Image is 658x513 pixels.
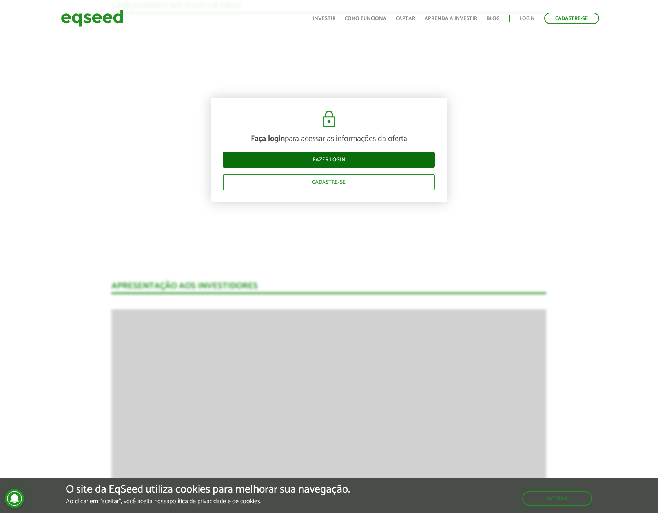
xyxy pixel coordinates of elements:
a: Cadastre-se [544,13,599,24]
img: cadeado.svg [319,110,339,129]
img: EqSeed [61,8,124,29]
a: Como funciona [345,16,386,21]
h5: O site da EqSeed utiliza cookies para melhorar sua navegação. [66,484,350,496]
a: Fazer login [223,152,435,168]
a: Login [519,16,535,21]
p: para acessar as informações da oferta [223,134,435,144]
a: Aprenda a investir [425,16,477,21]
a: Captar [396,16,415,21]
p: Ao clicar em "aceitar", você aceita nossa . [66,498,350,505]
button: Aceitar [522,491,592,506]
strong: Faça login [251,132,285,145]
a: Blog [487,16,499,21]
a: política de privacidade e de cookies [170,498,260,505]
a: Cadastre-se [223,174,435,190]
a: Investir [313,16,335,21]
